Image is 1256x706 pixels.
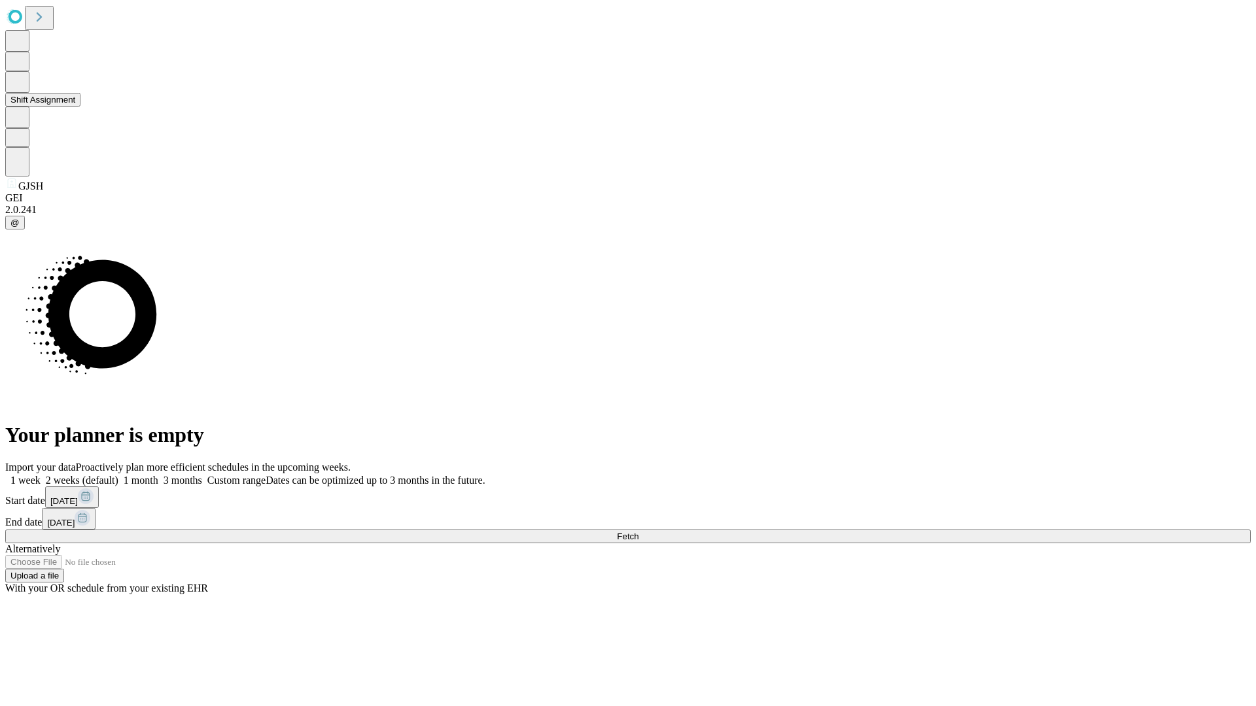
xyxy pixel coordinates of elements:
[207,475,266,486] span: Custom range
[5,569,64,582] button: Upload a file
[5,486,1251,508] div: Start date
[5,462,76,473] span: Import your data
[5,543,60,554] span: Alternatively
[5,93,80,107] button: Shift Assignment
[18,180,43,192] span: GJSH
[76,462,351,473] span: Proactively plan more efficient schedules in the upcoming weeks.
[5,423,1251,447] h1: Your planner is empty
[266,475,485,486] span: Dates can be optimized up to 3 months in the future.
[5,529,1251,543] button: Fetch
[46,475,118,486] span: 2 weeks (default)
[5,582,208,594] span: With your OR schedule from your existing EHR
[10,475,41,486] span: 1 week
[10,218,20,227] span: @
[5,216,25,229] button: @
[5,192,1251,204] div: GEI
[42,508,96,529] button: [DATE]
[617,531,638,541] span: Fetch
[5,204,1251,216] div: 2.0.241
[164,475,202,486] span: 3 months
[45,486,99,508] button: [DATE]
[5,508,1251,529] div: End date
[124,475,158,486] span: 1 month
[50,496,78,506] span: [DATE]
[47,518,75,528] span: [DATE]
